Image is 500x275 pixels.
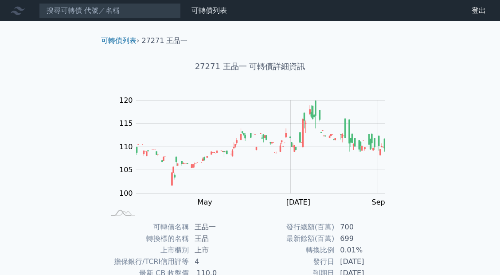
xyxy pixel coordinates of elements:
[191,6,227,15] a: 可轉債列表
[335,233,395,244] td: 699
[189,256,250,267] td: 4
[250,244,335,256] td: 轉換比例
[119,119,133,128] tspan: 115
[94,60,406,73] h1: 27271 王品一 可轉債詳細資訊
[198,198,212,206] tspan: May
[250,233,335,244] td: 最新餘額(百萬)
[115,96,398,206] g: Chart
[189,244,250,256] td: 上市
[335,256,395,267] td: [DATE]
[250,256,335,267] td: 發行日
[119,189,133,198] tspan: 100
[105,256,189,267] td: 擔保銀行/TCRI信用評等
[119,166,133,174] tspan: 105
[189,233,250,244] td: 王品
[105,221,189,233] td: 可轉債名稱
[142,35,188,46] li: 27271 王品一
[335,221,395,233] td: 700
[250,221,335,233] td: 發行總額(百萬)
[465,4,493,18] a: 登出
[335,244,395,256] td: 0.01%
[119,143,133,151] tspan: 110
[101,36,137,45] a: 可轉債列表
[286,198,310,206] tspan: [DATE]
[119,96,133,105] tspan: 120
[105,233,189,244] td: 轉換標的名稱
[101,35,139,46] li: ›
[105,244,189,256] td: 上市櫃別
[39,3,181,18] input: 搜尋可轉債 代號／名稱
[136,101,385,186] g: Series
[189,221,250,233] td: 王品一
[372,198,385,206] tspan: Sep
